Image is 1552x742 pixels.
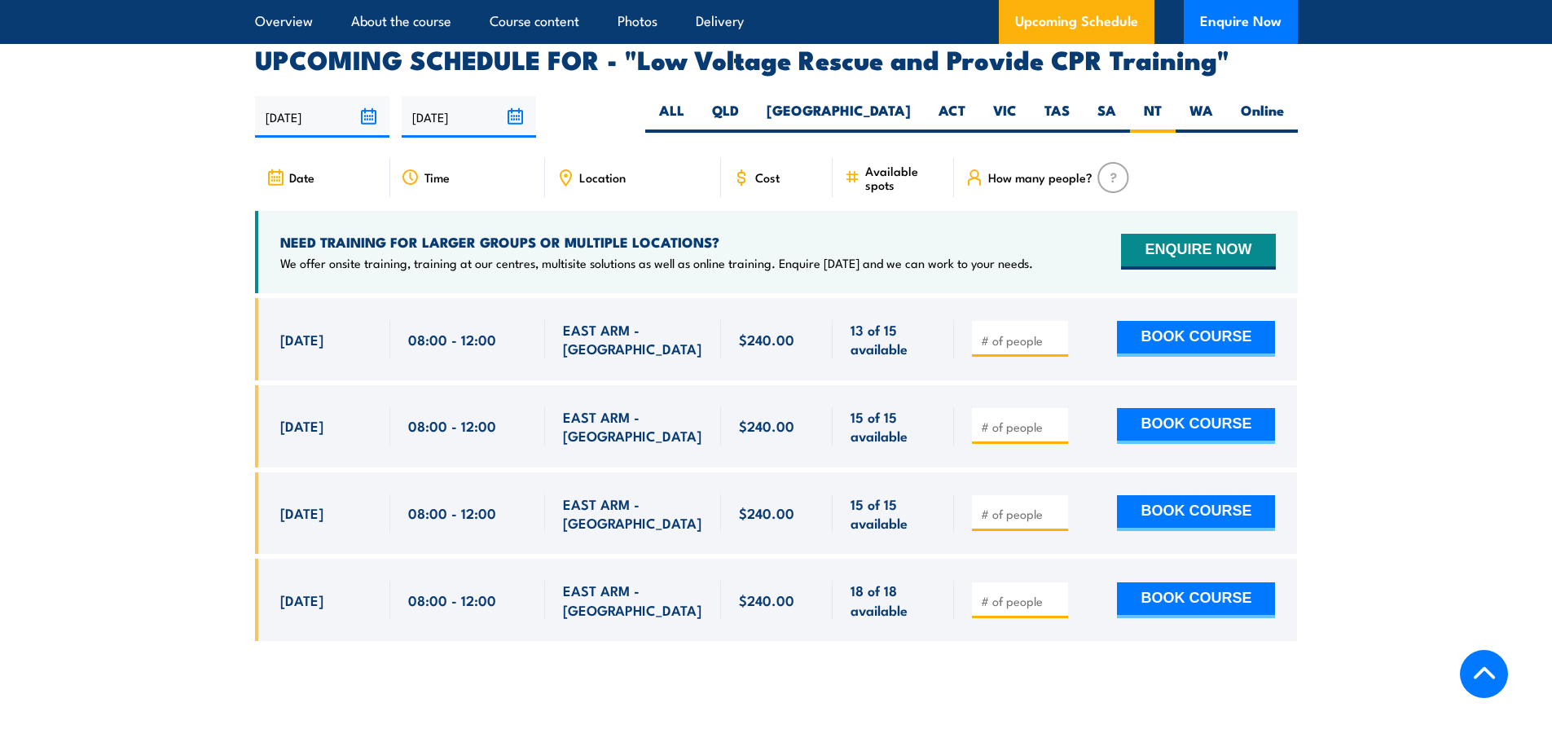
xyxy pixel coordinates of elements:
span: 08:00 - 12:00 [408,416,496,435]
label: WA [1176,101,1227,133]
span: 08:00 - 12:00 [408,330,496,349]
button: BOOK COURSE [1117,495,1275,531]
span: [DATE] [280,416,323,435]
span: 08:00 - 12:00 [408,503,496,522]
label: TAS [1031,101,1084,133]
h4: NEED TRAINING FOR LARGER GROUPS OR MULTIPLE LOCATIONS? [280,233,1033,251]
input: # of people [981,332,1062,349]
h2: UPCOMING SCHEDULE FOR - "Low Voltage Rescue and Provide CPR Training" [255,47,1298,70]
span: [DATE] [280,503,323,522]
label: SA [1084,101,1130,133]
span: EAST ARM - [GEOGRAPHIC_DATA] [563,581,703,619]
span: $240.00 [739,330,794,349]
span: EAST ARM - [GEOGRAPHIC_DATA] [563,320,703,358]
span: 08:00 - 12:00 [408,591,496,609]
input: # of people [981,593,1062,609]
button: ENQUIRE NOW [1121,234,1275,270]
input: From date [255,96,389,138]
label: ACT [925,101,979,133]
label: [GEOGRAPHIC_DATA] [753,101,925,133]
span: EAST ARM - [GEOGRAPHIC_DATA] [563,494,703,533]
span: Location [579,170,626,184]
span: 18 of 18 available [851,581,936,619]
span: Date [289,170,314,184]
label: VIC [979,101,1031,133]
span: Cost [755,170,780,184]
label: NT [1130,101,1176,133]
span: $240.00 [739,503,794,522]
span: EAST ARM - [GEOGRAPHIC_DATA] [563,407,703,446]
input: # of people [981,506,1062,522]
span: $240.00 [739,416,794,435]
button: BOOK COURSE [1117,321,1275,357]
span: $240.00 [739,591,794,609]
span: Time [424,170,450,184]
span: How many people? [988,170,1093,184]
button: BOOK COURSE [1117,408,1275,444]
span: 15 of 15 available [851,494,936,533]
label: ALL [645,101,698,133]
label: QLD [698,101,753,133]
span: 13 of 15 available [851,320,936,358]
span: 15 of 15 available [851,407,936,446]
p: We offer onsite training, training at our centres, multisite solutions as well as online training... [280,255,1033,271]
span: [DATE] [280,591,323,609]
label: Online [1227,101,1298,133]
input: # of people [981,419,1062,435]
span: Available spots [865,164,943,191]
input: To date [402,96,536,138]
button: BOOK COURSE [1117,582,1275,618]
span: [DATE] [280,330,323,349]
